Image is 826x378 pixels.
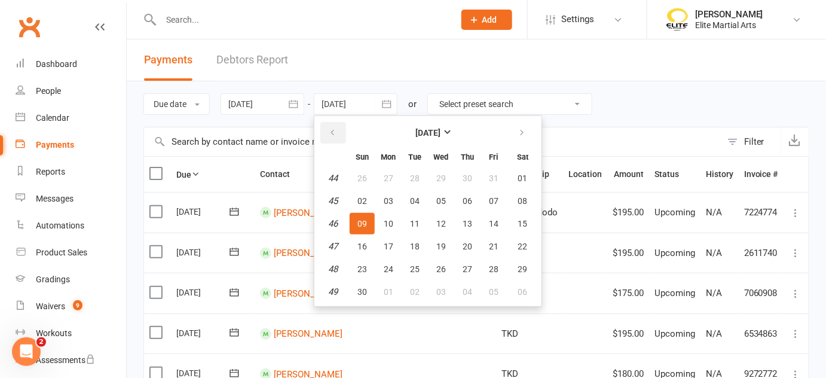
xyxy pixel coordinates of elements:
[654,328,695,339] span: Upcoming
[436,242,446,251] span: 19
[481,190,506,212] button: 07
[36,248,87,257] div: Product Sales
[376,167,401,189] button: 27
[507,190,538,212] button: 08
[482,15,497,25] span: Add
[36,167,65,176] div: Reports
[329,173,338,184] em: 44
[350,236,375,257] button: 16
[489,173,498,183] span: 31
[665,8,689,32] img: thumb_image1508806937.png
[461,10,512,30] button: Add
[455,281,480,303] button: 04
[507,167,538,189] button: 01
[739,313,784,354] td: 6534863
[695,9,763,20] div: [PERSON_NAME]
[16,51,126,78] a: Dashboard
[654,288,695,298] span: Upcoming
[16,347,126,374] a: Assessments
[739,157,784,192] th: Invoice #
[255,157,496,192] th: Contact
[350,281,375,303] button: 30
[36,301,65,311] div: Waivers
[429,213,454,234] button: 12
[357,287,367,297] span: 30
[16,320,126,347] a: Workouts
[402,281,427,303] button: 02
[489,287,498,297] span: 05
[429,236,454,257] button: 19
[410,196,420,206] span: 04
[455,236,480,257] button: 20
[410,287,420,297] span: 02
[384,219,393,228] span: 10
[507,236,538,257] button: 22
[376,258,401,280] button: 24
[563,157,607,192] th: Location
[16,293,126,320] a: Waivers 9
[481,167,506,189] button: 31
[36,275,70,284] div: Gradings
[16,239,126,266] a: Product Sales
[357,242,367,251] span: 16
[489,242,498,251] span: 21
[14,12,44,42] a: Clubworx
[706,248,722,258] span: N/A
[463,196,472,206] span: 06
[507,258,538,280] button: 29
[384,242,393,251] span: 17
[429,190,454,212] button: 05
[329,196,338,206] em: 45
[36,328,72,338] div: Workouts
[410,264,420,274] span: 25
[501,328,518,339] span: TKD
[402,190,427,212] button: 04
[376,213,401,234] button: 10
[36,194,74,203] div: Messages
[274,288,342,298] a: [PERSON_NAME]
[518,287,528,297] span: 06
[274,248,342,258] a: [PERSON_NAME]
[402,167,427,189] button: 28
[376,281,401,303] button: 01
[73,300,82,310] span: 9
[518,219,528,228] span: 15
[561,6,594,33] span: Settings
[744,135,764,149] div: Filter
[16,158,126,185] a: Reports
[607,157,649,192] th: Amount
[144,39,192,81] button: Payments
[455,213,480,234] button: 13
[274,207,342,218] a: [PERSON_NAME]
[408,97,417,111] div: or
[434,153,449,161] small: Wednesday
[36,337,46,347] span: 2
[463,242,472,251] span: 20
[518,173,528,183] span: 01
[381,153,396,161] small: Monday
[357,219,367,228] span: 09
[415,128,440,138] strong: [DATE]
[739,192,784,233] td: 7224774
[706,328,722,339] span: N/A
[376,190,401,212] button: 03
[455,190,480,212] button: 06
[143,93,210,115] button: Due date
[402,213,427,234] button: 11
[507,213,538,234] button: 15
[12,337,41,366] iframe: Intercom live chat
[402,236,427,257] button: 18
[436,264,446,274] span: 26
[329,241,338,252] em: 47
[607,192,649,233] td: $195.00
[607,313,649,354] td: $195.00
[357,173,367,183] span: 26
[455,258,480,280] button: 27
[16,212,126,239] a: Automations
[384,196,393,206] span: 03
[16,185,126,212] a: Messages
[16,132,126,158] a: Payments
[36,113,69,123] div: Calendar
[463,287,472,297] span: 04
[436,287,446,297] span: 03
